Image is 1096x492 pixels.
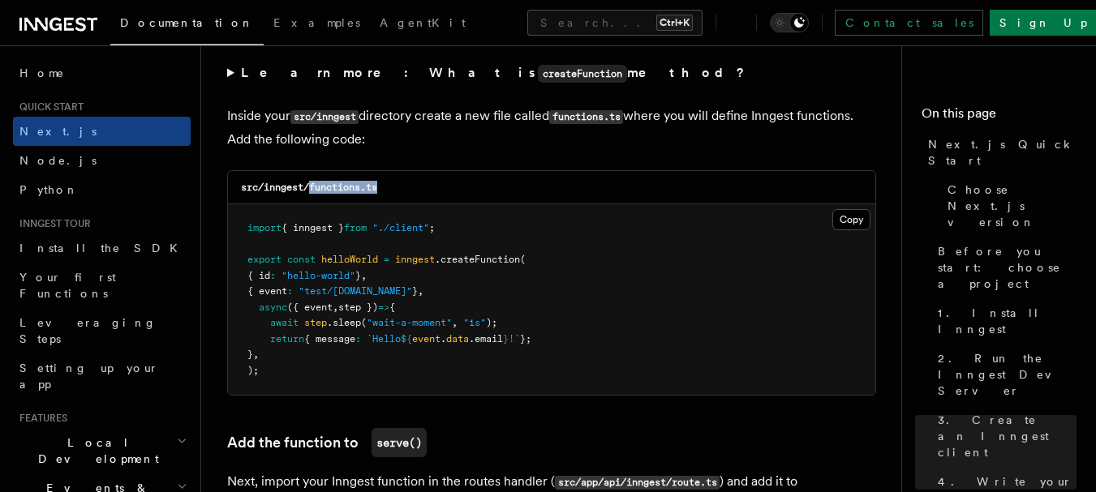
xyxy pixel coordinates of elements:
[287,254,316,265] span: const
[401,333,412,344] span: ${
[247,254,282,265] span: export
[372,428,427,457] code: serve()
[435,254,520,265] span: .createFunction
[452,317,458,328] span: ,
[656,15,693,31] kbd: Ctrl+K
[370,5,475,44] a: AgentKit
[13,146,191,175] a: Node.js
[412,333,441,344] span: event
[227,105,876,151] p: Inside your directory create a new file called where you will define Inngest functions. Add the f...
[19,125,97,138] span: Next.js
[290,110,359,124] code: src/inngest
[321,254,378,265] span: helloWorld
[304,333,355,344] span: { message
[938,243,1077,292] span: Before you start: choose a project
[270,270,276,281] span: :
[282,270,355,281] span: "hello-world"
[120,16,254,29] span: Documentation
[264,5,370,44] a: Examples
[270,333,304,344] span: return
[282,222,344,233] span: { inngest }
[19,271,116,300] span: Your first Functions
[503,333,509,344] span: }
[13,58,191,88] a: Home
[380,16,466,29] span: AgentKit
[333,302,338,313] span: ,
[931,237,1077,298] a: Before you start: choose a project
[520,254,526,265] span: (
[13,353,191,399] a: Setting up your app
[227,62,876,85] summary: Learn more: What iscreateFunctionmethod?
[327,317,361,328] span: .sleep
[389,302,395,313] span: {
[287,285,293,297] span: :
[344,222,367,233] span: from
[441,333,446,344] span: .
[247,365,259,376] span: );
[832,209,870,230] button: Copy
[13,101,84,113] span: Quick start
[247,222,282,233] span: import
[338,302,378,313] span: step })
[247,349,253,360] span: }
[922,130,1077,175] a: Next.js Quick Start
[520,333,531,344] span: };
[13,233,191,263] a: Install the SDK
[938,305,1077,337] span: 1. Install Inngest
[538,65,627,83] code: createFunction
[555,476,720,490] code: src/app/api/inngest/route.ts
[19,183,79,196] span: Python
[361,270,367,281] span: ,
[241,65,748,80] strong: Learn more: What is method?
[469,333,503,344] span: .email
[367,317,452,328] span: "wait-a-moment"
[13,117,191,146] a: Next.js
[227,428,427,457] a: Add the function toserve()
[770,13,809,32] button: Toggle dark mode
[259,302,287,313] span: async
[418,285,423,297] span: ,
[941,175,1077,237] a: Choose Next.js version
[247,285,287,297] span: { event
[378,302,389,313] span: =>
[938,350,1077,399] span: 2. Run the Inngest Dev Server
[19,316,157,345] span: Leveraging Steps
[928,136,1077,169] span: Next.js Quick Start
[429,222,435,233] span: ;
[549,110,623,124] code: functions.ts
[372,222,429,233] span: "./client"
[13,308,191,353] a: Leveraging Steps
[931,405,1077,467] a: 3. Create an Inngest client
[446,333,469,344] span: data
[273,16,360,29] span: Examples
[367,333,401,344] span: `Hello
[19,242,187,255] span: Install the SDK
[13,428,191,473] button: Local Development
[948,182,1077,230] span: Choose Next.js version
[355,270,361,281] span: }
[938,412,1077,460] span: 3. Create an Inngest client
[395,254,435,265] span: inngest
[355,333,361,344] span: :
[835,10,983,36] a: Contact sales
[486,317,497,328] span: );
[412,285,418,297] span: }
[287,302,333,313] span: ({ event
[19,362,159,391] span: Setting up your app
[931,298,1077,344] a: 1. Install Inngest
[304,317,327,328] span: step
[19,154,97,167] span: Node.js
[922,104,1077,130] h4: On this page
[241,182,377,193] code: src/inngest/functions.ts
[13,412,67,425] span: Features
[13,175,191,204] a: Python
[253,349,259,360] span: ,
[13,263,191,308] a: Your first Functions
[13,217,91,230] span: Inngest tour
[19,65,65,81] span: Home
[270,317,299,328] span: await
[527,10,703,36] button: Search...Ctrl+K
[13,434,177,467] span: Local Development
[463,317,486,328] span: "1s"
[299,285,412,297] span: "test/[DOMAIN_NAME]"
